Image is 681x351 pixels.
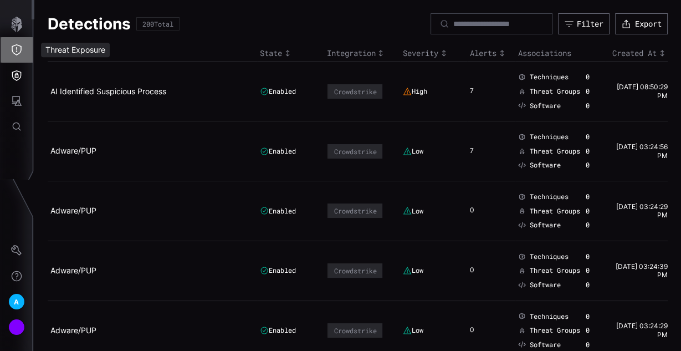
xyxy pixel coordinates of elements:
span: Techniques [530,73,569,82]
span: Techniques [530,312,569,321]
div: High [403,87,427,96]
h1: Detections [48,14,131,34]
div: Low [403,206,423,215]
div: Crowdstrike [334,267,376,274]
span: Software [530,340,561,349]
div: 7 [470,87,487,96]
div: Threat Exposure [41,43,110,57]
a: Adware/PUP [50,266,96,275]
div: Toggle sort direction [403,48,464,58]
time: [DATE] 08:50:29 PM [617,83,668,100]
a: Adware/PUP [50,146,96,155]
div: 0 [586,192,595,201]
a: Adware/PUP [50,325,96,335]
div: 0 [586,73,595,82]
div: 0 [586,281,595,289]
div: Toggle sort direction [50,48,254,58]
div: Enabled [260,147,296,156]
span: Threat Groups [530,147,580,156]
div: Crowdstrike [334,88,376,95]
span: Threat Groups [530,266,580,275]
div: 0 [586,340,595,349]
div: 0 [586,101,595,110]
div: 0 [470,206,487,216]
div: Toggle sort direction [608,48,668,58]
div: Crowdstrike [334,327,376,334]
div: 0 [586,252,595,261]
div: 0 [586,133,595,141]
div: 0 [586,147,595,156]
div: 0 [586,207,595,216]
div: Enabled [260,326,296,335]
th: Associations [515,45,606,62]
div: 0 [586,326,595,335]
span: Threat Groups [530,326,580,335]
div: Low [403,147,423,156]
div: 200 Total [142,21,173,27]
div: Enabled [260,87,296,96]
span: A [14,296,19,308]
span: Software [530,221,561,230]
div: Crowdstrike [334,147,376,155]
a: Adware/PUP [50,206,96,215]
div: 0 [586,87,595,96]
div: Enabled [260,266,296,275]
span: Threat Groups [530,87,580,96]
div: Toggle sort direction [470,48,513,58]
button: A [1,289,33,314]
span: Software [530,101,561,110]
span: Techniques [530,133,569,141]
div: 0 [586,312,595,321]
span: Threat Groups [530,207,580,216]
a: AI Identified Suspicious Process [50,87,166,96]
div: 0 [586,221,595,230]
button: Export [615,13,668,34]
time: [DATE] 03:24:29 PM [616,202,668,220]
div: 0 [586,161,595,170]
button: Filter [558,13,610,34]
span: Software [530,161,561,170]
div: Crowdstrike [334,207,376,215]
span: Software [530,281,561,289]
div: 7 [470,146,487,156]
div: 0 [470,325,487,335]
div: Low [403,266,423,275]
span: Techniques [530,252,569,261]
div: 0 [470,266,487,276]
time: [DATE] 03:24:56 PM [616,143,668,160]
time: [DATE] 03:24:29 PM [616,322,668,339]
div: 0 [586,266,595,275]
time: [DATE] 03:24:39 PM [616,262,668,279]
div: Toggle sort direction [326,48,397,58]
div: Toggle sort direction [260,48,321,58]
div: Low [403,326,423,335]
div: Enabled [260,206,296,215]
div: Filter [577,19,603,29]
span: Techniques [530,192,569,201]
